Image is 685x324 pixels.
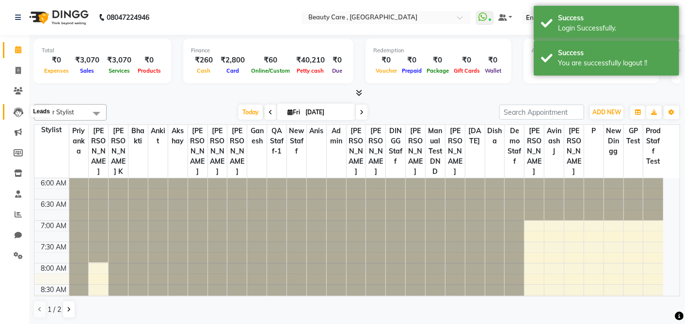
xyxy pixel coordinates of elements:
span: Online/Custom [249,67,292,74]
div: Redemption [373,46,504,55]
span: Today [239,105,263,120]
span: [PERSON_NAME] [406,125,425,178]
span: Avinash J [544,125,564,157]
span: Expenses [42,67,71,74]
span: 1 / 2 [48,305,61,315]
span: Sales [78,67,97,74]
span: Ganesh [247,125,267,147]
span: Admin [327,125,346,147]
div: ₹60 [249,55,292,66]
div: Success [558,13,672,23]
input: Search Appointment [499,105,584,120]
div: ₹0 [373,55,399,66]
span: Wallet [482,67,504,74]
span: GP Test [624,125,643,147]
span: Bhakti [128,125,148,147]
span: Akshay [168,125,188,147]
div: ₹3,070 [71,55,103,66]
div: 8:00 AM [39,263,69,274]
div: 6:00 AM [39,178,69,188]
div: ₹0 [482,55,504,66]
span: Card [224,67,241,74]
div: Finance [191,46,346,55]
span: ADD NEW [592,108,621,116]
b: 08047224946 [107,4,149,31]
span: Gift Cards [451,67,482,74]
div: Total [42,46,163,55]
span: Petty cash [295,67,327,74]
span: Filter Stylist [40,108,74,116]
span: [PERSON_NAME] [227,125,247,178]
span: [PERSON_NAME] K [109,125,128,178]
span: QA Staff-1 [267,125,287,157]
span: New Dingg [604,125,623,157]
div: Appointment [531,46,652,55]
div: ₹0 [329,55,346,66]
span: Anis [307,125,326,137]
span: Priyanka [69,125,89,157]
span: [PERSON_NAME] [525,125,544,178]
span: Due [330,67,345,74]
span: Fri [285,108,303,116]
div: ₹0 [451,55,482,66]
div: 6:30 AM [39,200,69,210]
div: ₹0 [135,55,163,66]
div: 7:30 AM [39,242,69,252]
span: DINGG Staff [386,125,405,168]
span: Manual Test DND [426,125,445,178]
div: ₹3,070 [103,55,135,66]
span: [PERSON_NAME] [208,125,227,178]
div: ₹0 [399,55,424,66]
span: [PERSON_NAME] [347,125,366,178]
div: You are successfully logout !! [558,58,672,68]
span: Package [424,67,451,74]
span: [PERSON_NAME] [446,125,465,178]
div: ₹0 [42,55,71,66]
div: ₹40,210 [292,55,329,66]
span: [PERSON_NAME] [89,125,108,178]
span: [PERSON_NAME] [564,125,584,178]
span: [DATE] [465,125,485,147]
div: ₹0 [424,55,451,66]
span: Disha [485,125,505,147]
div: 8:30 AM [39,285,69,295]
span: Ankit [148,125,168,147]
img: logo [25,4,91,31]
div: ₹260 [191,55,217,66]
span: [PERSON_NAME] [188,125,207,178]
span: Prepaid [399,67,424,74]
div: 7:00 AM [39,221,69,231]
span: Services [106,67,132,74]
div: Success [558,48,672,58]
div: Leads [31,106,52,118]
div: ₹2,800 [217,55,249,66]
span: Prod Staff Test [643,125,663,168]
span: p [584,125,604,137]
button: ADD NEW [590,106,623,119]
input: 2025-10-03 [303,105,351,120]
div: Login Successfully. [558,23,672,33]
span: new staff [287,125,306,157]
span: Voucher [373,67,399,74]
span: Demo staff [505,125,524,168]
span: Products [135,67,163,74]
span: Completed [531,67,564,74]
div: Stylist [34,125,69,135]
span: [PERSON_NAME] [366,125,385,178]
span: Cash [195,67,213,74]
div: 3 [531,55,564,66]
